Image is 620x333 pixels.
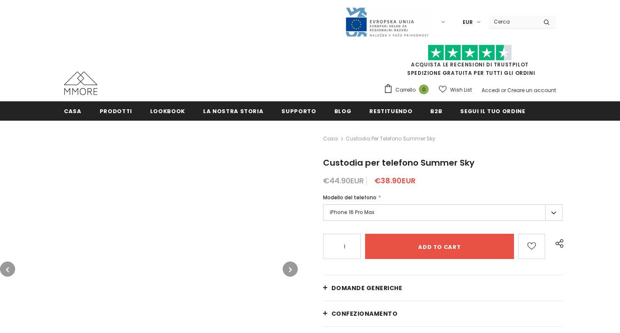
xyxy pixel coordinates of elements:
[501,87,506,94] span: or
[334,107,352,115] span: Blog
[428,45,512,61] img: Fidati di Pilot Stars
[334,101,352,120] a: Blog
[323,134,338,144] a: Casa
[345,7,429,37] img: Javni Razpis
[64,101,82,120] a: Casa
[203,101,263,120] a: La nostra storia
[369,101,412,120] a: Restituendo
[64,71,98,95] img: Casi MMORE
[463,18,473,26] span: EUR
[411,61,529,68] a: Acquista le recensioni di TrustPilot
[460,101,525,120] a: Segui il tuo ordine
[323,175,364,186] span: €44.90EUR
[489,16,537,28] input: Search Site
[331,309,398,318] span: CONFEZIONAMENTO
[430,101,442,120] a: B2B
[64,107,82,115] span: Casa
[369,107,412,115] span: Restituendo
[203,107,263,115] span: La nostra storia
[384,84,433,96] a: Carrello 0
[346,134,435,144] span: Custodia per telefono Summer Sky
[439,82,472,97] a: Wish List
[100,101,132,120] a: Prodotti
[460,107,525,115] span: Segui il tuo ordine
[395,86,416,94] span: Carrello
[365,234,514,259] input: Add to cart
[374,175,416,186] span: €38.90EUR
[323,275,562,301] a: Domande generiche
[331,284,403,292] span: Domande generiche
[419,85,429,94] span: 0
[507,87,556,94] a: Creare un account
[384,48,556,77] span: SPEDIZIONE GRATUITA PER TUTTI GLI ORDINI
[281,101,316,120] a: supporto
[482,87,500,94] a: Accedi
[323,194,376,201] span: Modello del telefono
[150,107,185,115] span: Lookbook
[323,301,562,326] a: CONFEZIONAMENTO
[345,18,429,25] a: Javni Razpis
[450,86,472,94] span: Wish List
[323,204,562,221] label: iPhone 16 Pro Max
[281,107,316,115] span: supporto
[430,107,442,115] span: B2B
[100,107,132,115] span: Prodotti
[323,157,474,169] span: Custodia per telefono Summer Sky
[150,101,185,120] a: Lookbook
